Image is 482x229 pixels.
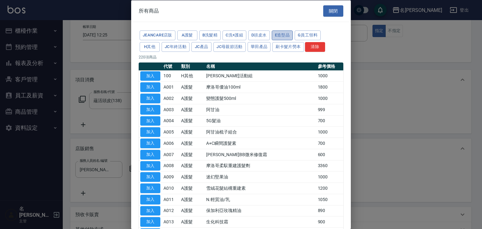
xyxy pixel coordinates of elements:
[316,216,343,227] td: 900
[140,94,160,103] button: 加入
[222,30,246,40] button: C洗+護組
[316,70,343,82] td: 1000
[162,42,190,52] button: JC年終活動
[162,81,179,93] td: A001
[305,42,325,52] button: 清除
[162,149,179,160] td: A007
[179,81,205,93] td: A護髮
[179,115,205,127] td: A護髮
[316,194,343,205] td: 1050
[179,160,205,172] td: A護髮
[205,138,316,149] td: A+C瞬間護髮素
[140,172,160,182] button: 加入
[272,30,293,40] button: E造型品
[248,30,270,40] button: D頭皮水
[316,138,343,149] td: 700
[179,194,205,205] td: A護髮
[272,42,304,52] button: 刷卡髮片勞本
[179,183,205,194] td: A護髮
[162,62,179,70] th: 代號
[179,93,205,104] td: A護髮
[205,104,316,115] td: 阿甘油
[139,54,343,60] p: 220 項商品
[205,93,316,104] td: 變態護髮500ml
[213,42,246,52] button: JC母親節活動
[191,42,212,52] button: JC產品
[140,82,160,92] button: 加入
[205,70,316,82] td: [PERSON_NAME]活動組
[140,206,160,215] button: 加入
[199,30,221,40] button: B洗髮精
[316,81,343,93] td: 1800
[316,171,343,183] td: 1000
[162,138,179,149] td: A006
[316,115,343,127] td: 700
[140,139,160,148] button: 加入
[205,115,316,127] td: 5G髮油
[316,62,343,70] th: 參考價格
[140,42,160,52] button: H其他
[162,160,179,172] td: A008
[316,126,343,138] td: 1000
[140,183,160,193] button: 加入
[140,150,160,159] button: 加入
[139,8,159,14] span: 所有商品
[162,216,179,227] td: A013
[205,149,316,160] td: [PERSON_NAME]BB微米修復霜
[140,71,160,81] button: 加入
[140,217,160,227] button: 加入
[316,160,343,172] td: 3360
[316,183,343,194] td: 1200
[140,161,160,171] button: 加入
[179,138,205,149] td: A護髮
[205,183,316,194] td: 雪絨花髮結構重建素
[316,149,343,160] td: 600
[179,70,205,82] td: H其他
[140,116,160,126] button: 加入
[140,30,175,40] button: JeanCare店販
[248,42,271,52] button: 華田產品
[205,171,316,183] td: 迷幻堅果油
[179,126,205,138] td: A護髮
[162,93,179,104] td: A002
[162,70,179,82] td: 100
[205,216,316,227] td: 生化科技霜
[205,81,316,93] td: 摩洛哥優油100ml
[162,194,179,205] td: A011
[179,149,205,160] td: A護髮
[316,93,343,104] td: 1000
[162,126,179,138] td: A005
[295,30,321,40] button: G員工領料
[140,127,160,137] button: 加入
[140,105,160,114] button: 加入
[316,104,343,115] td: 999
[140,194,160,204] button: 加入
[162,115,179,127] td: A004
[162,171,179,183] td: A009
[179,205,205,216] td: A護髮
[179,104,205,115] td: A護髮
[162,104,179,115] td: A003
[323,5,343,17] button: 關閉
[316,205,343,216] td: 890
[179,62,205,70] th: 類別
[205,160,316,172] td: 摩洛哥柔馭重建護髮劑
[205,194,316,205] td: N.輕質油/乳
[177,30,197,40] button: A護髮
[205,126,316,138] td: 阿甘油梳子組合
[205,62,316,70] th: 名稱
[162,205,179,216] td: A012
[179,171,205,183] td: A護髮
[179,216,205,227] td: A護髮
[162,183,179,194] td: A010
[205,205,316,216] td: 保加利亞玫瑰精油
